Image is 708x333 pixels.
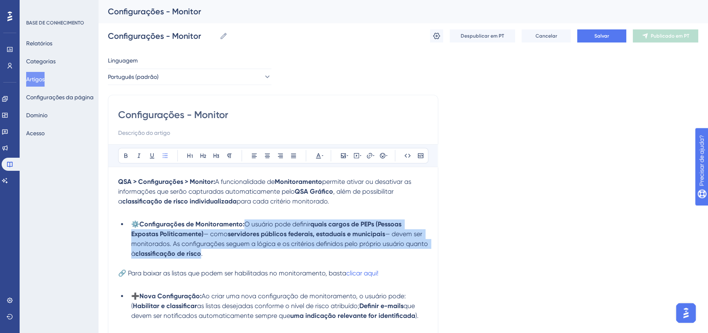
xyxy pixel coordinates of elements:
iframe: Iniciador do Assistente de IA do UserGuiding [674,301,698,325]
font: Configurações - Monitor [108,7,201,16]
font: Cancelar [535,33,557,39]
button: Relatórios [26,36,52,51]
button: Artigos [26,72,45,87]
button: Salvar [577,29,626,42]
a: clicar aqui! [346,269,379,277]
font: Publicado em PT [651,33,689,39]
font: Domínio [26,112,47,118]
strong: Nova Configuração: [139,292,202,300]
button: Publicado em PT [633,29,698,42]
input: Descrição do artigo [118,128,428,138]
button: Categorias [26,54,56,69]
button: Acesso [26,126,45,141]
strong: QSA > Configurações > Monitor: [118,178,215,185]
strong: servidores públicos federais, estaduais e municipais [228,230,385,238]
span: . [201,250,203,257]
span: Ao criar uma nova configuração de monitoramento, o usuário pode: ( [131,292,408,310]
strong: Definir e-mails [359,302,403,310]
span: 🔗 Para baixar as listas que podem ser habilitadas no monitoramento, basta [118,269,346,277]
strong: Habilitar e classificar [133,302,197,310]
span: A funcionalidade de [215,178,275,185]
strong: classificação de risco individualizada [122,197,237,205]
button: Domínio [26,108,47,123]
font: Português (padrão) [108,74,159,80]
strong: classificação de risco [135,250,201,257]
span: — devem ser monitorados. As configurações seguem a lógica e os critérios definidos pelo próprio u... [131,230,430,257]
font: Categorias [26,58,56,65]
font: Precisar de ajuda? [19,4,70,10]
span: as listas desejadas conforme o nível de risco atribuído; [197,302,359,310]
button: Português (padrão) [108,69,271,85]
span: ). [415,312,419,320]
font: Linguagem [108,57,138,64]
span: ⚙️ [131,220,139,228]
span: ➕ [131,292,139,300]
font: Despublicar em PT [461,33,504,39]
strong: uma indicação relevante for identificada [290,312,415,320]
font: Relatórios [26,40,52,47]
span: O usuário pode definir [244,220,310,228]
font: Acesso [26,130,45,136]
strong: QSA Gráfico [295,188,333,195]
input: Título do artigo [118,108,428,121]
font: BASE DE CONHECIMENTO [26,20,84,26]
span: — como [204,230,228,238]
font: Artigos [26,76,45,83]
strong: Monitoramento [275,178,322,185]
span: para cada critério monitorado. [237,197,329,205]
button: Configurações da página [26,90,94,105]
font: Configurações da página [26,94,94,101]
button: Cancelar [522,29,571,42]
font: Salvar [594,33,609,39]
strong: Configurações de Monitoramento: [139,220,244,228]
button: Despublicar em PT [450,29,515,42]
input: Nome do artigo [108,30,216,42]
